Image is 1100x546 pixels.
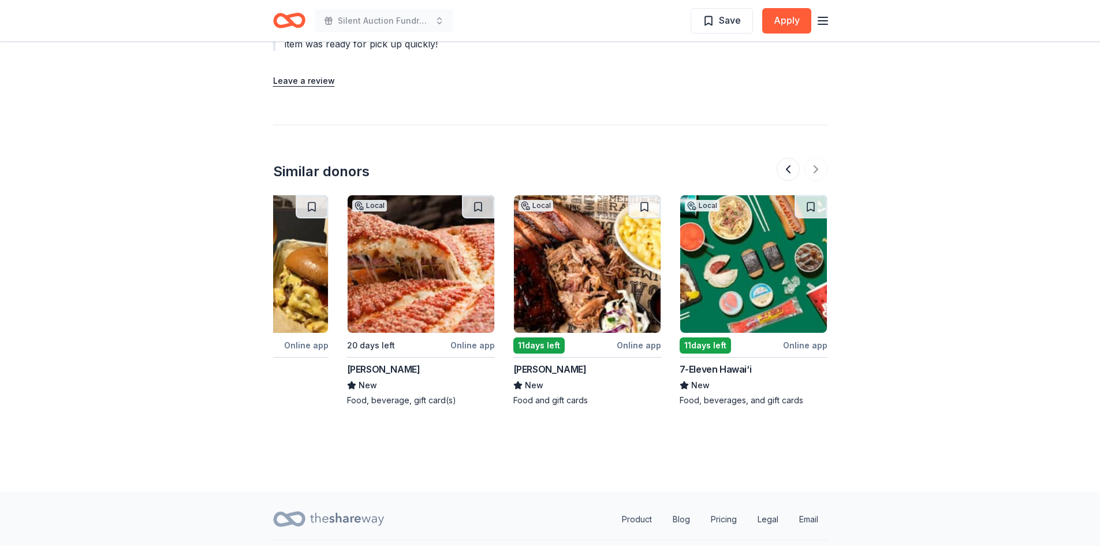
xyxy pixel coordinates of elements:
[613,508,827,531] nav: quick links
[347,195,495,406] a: Image for Klavon'sLocal20 days leftOnline app[PERSON_NAME]NewFood, beverage, gift card(s)
[352,200,387,211] div: Local
[680,337,731,354] div: 11 days left
[680,395,827,406] div: Food, beverages, and gift cards
[348,195,494,333] img: Image for Klavon's
[513,362,587,376] div: [PERSON_NAME]
[338,14,430,28] span: Silent Auction Fundraiser
[450,338,495,352] div: Online app
[519,200,553,211] div: Local
[685,200,719,211] div: Local
[762,8,811,34] button: Apply
[680,362,752,376] div: 7-Eleven Hawai‘i
[273,74,335,88] button: Leave a review
[514,195,661,333] img: Image for Calhoun's
[513,195,661,406] a: Image for Calhoun'sLocal11days leftOnline app[PERSON_NAME]NewFood and gift cards
[663,508,699,531] a: Blog
[273,162,370,181] div: Similar donors
[613,508,661,531] a: Product
[347,339,395,352] div: 20 days left
[691,8,753,34] button: Save
[513,337,565,354] div: 11 days left
[719,13,741,28] span: Save
[273,7,305,34] a: Home
[748,508,788,531] a: Legal
[315,9,453,32] button: Silent Auction Fundraiser
[790,508,827,531] a: Email
[680,195,827,406] a: Image for 7-Eleven Hawai‘iLocal11days leftOnline app7-Eleven Hawai‘iNewFood, beverages, and gift ...
[680,195,827,333] img: Image for 7-Eleven Hawai‘i
[702,508,746,531] a: Pricing
[347,362,420,376] div: [PERSON_NAME]
[359,378,377,392] span: New
[617,338,661,352] div: Online app
[783,338,827,352] div: Online app
[284,338,329,352] div: Online app
[513,395,661,406] div: Food and gift cards
[525,378,543,392] span: New
[691,378,710,392] span: New
[347,395,495,406] div: Food, beverage, gift card(s)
